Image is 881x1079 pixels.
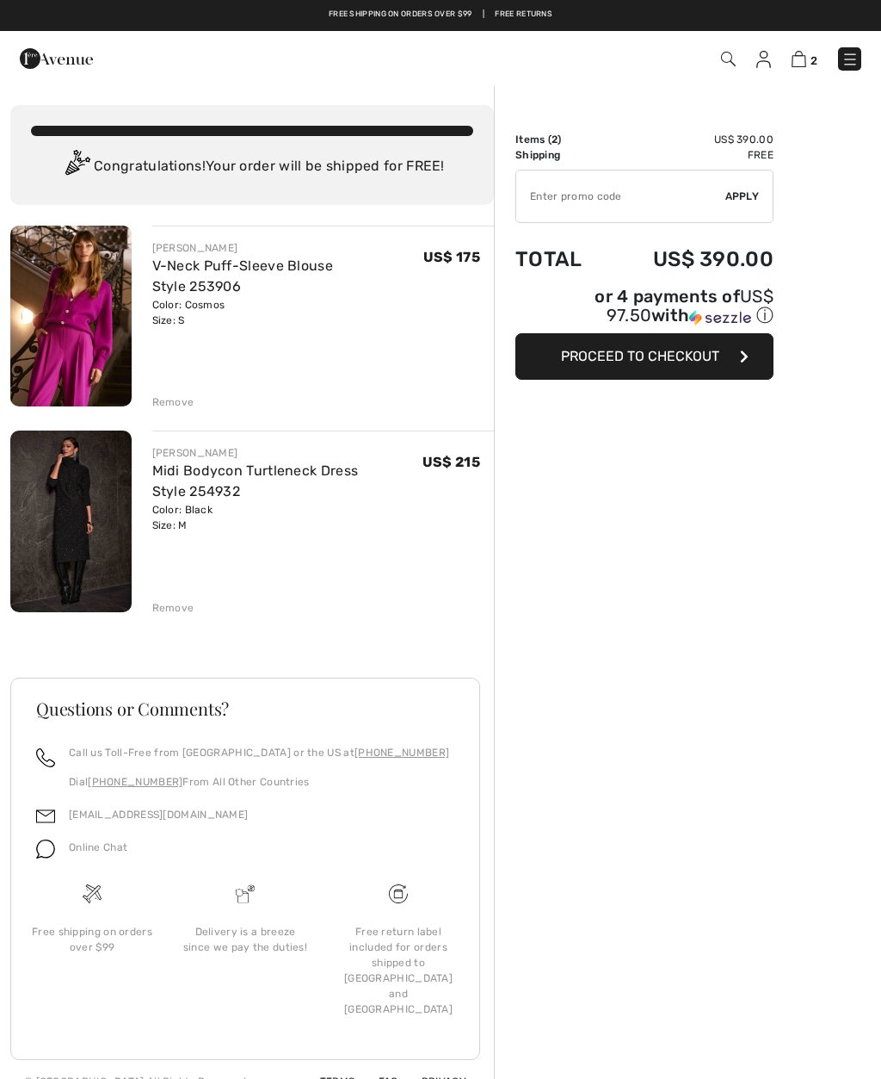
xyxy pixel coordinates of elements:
a: Free Returns [495,9,552,21]
td: Total [515,230,607,288]
a: [PHONE_NUMBER] [88,776,182,788]
button: Proceed to Checkout [515,333,773,380]
span: Proceed to Checkout [561,348,719,364]
a: Free shipping on orders over $99 [329,9,472,21]
img: Free shipping on orders over $99 [83,884,102,903]
img: Midi Bodycon Turtleneck Dress Style 254932 [10,431,132,612]
a: [EMAIL_ADDRESS][DOMAIN_NAME] [69,809,248,821]
a: 1ère Avenue [20,49,93,65]
span: | [483,9,484,21]
img: Sezzle [689,310,751,326]
span: 2 [810,54,817,67]
div: Remove [152,394,194,410]
img: Search [721,52,736,66]
td: Items ( ) [515,132,607,147]
span: 2 [551,133,558,146]
span: Apply [725,189,760,204]
td: US$ 390.00 [607,132,773,147]
span: US$ 175 [423,249,480,265]
div: Color: Cosmos Size: S [152,297,423,328]
div: or 4 payments of with [515,288,773,327]
img: V-Neck Puff-Sleeve Blouse Style 253906 [10,226,132,406]
span: Online Chat [69,841,127,853]
p: Call us Toll-Free from [GEOGRAPHIC_DATA] or the US at [69,745,449,760]
span: US$ 215 [422,454,480,470]
div: Congratulations! Your order will be shipped for FREE! [31,150,473,184]
a: V-Neck Puff-Sleeve Blouse Style 253906 [152,257,334,295]
td: Free [607,147,773,163]
img: My Info [756,51,771,68]
img: chat [36,840,55,859]
img: call [36,748,55,767]
td: Shipping [515,147,607,163]
a: Midi Bodycon Turtleneck Dress Style 254932 [152,462,359,499]
img: Menu [841,51,859,68]
div: [PERSON_NAME] [152,240,423,256]
span: US$ 97.50 [607,286,773,326]
img: 1ère Avenue [20,41,93,76]
input: Promo code [516,171,725,222]
div: Remove [152,600,194,616]
div: Free return label included for orders shipped to [GEOGRAPHIC_DATA] and [GEOGRAPHIC_DATA] [336,924,461,1017]
h3: Questions or Comments? [36,700,454,717]
div: Color: Black Size: M [152,502,422,533]
td: US$ 390.00 [607,230,773,288]
div: or 4 payments ofUS$ 97.50withSezzle Click to learn more about Sezzle [515,288,773,333]
img: email [36,807,55,826]
img: Free shipping on orders over $99 [389,884,408,903]
img: Delivery is a breeze since we pay the duties! [236,884,255,903]
p: Dial From All Other Countries [69,774,449,790]
a: 2 [792,48,817,69]
img: Congratulation2.svg [59,150,94,184]
div: [PERSON_NAME] [152,445,422,461]
img: Shopping Bag [792,51,806,67]
div: Delivery is a breeze since we pay the duties! [182,924,308,955]
div: Free shipping on orders over $99 [29,924,155,955]
a: [PHONE_NUMBER] [354,747,449,759]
